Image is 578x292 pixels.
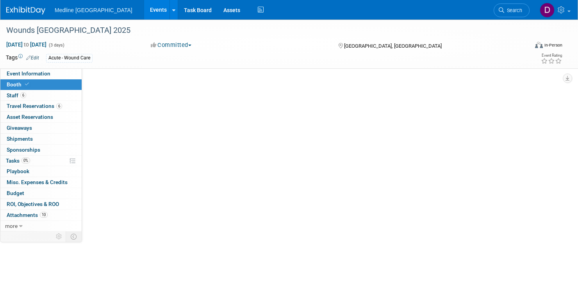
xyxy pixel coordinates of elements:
span: Giveaways [7,125,32,131]
td: Personalize Event Tab Strip [52,231,66,242]
a: Edit [26,55,39,61]
div: Wounds [GEOGRAPHIC_DATA] 2025 [4,23,515,38]
i: Booth reservation complete [25,82,29,86]
a: Playbook [0,166,82,177]
a: Giveaways [0,123,82,133]
a: Travel Reservations6 [0,101,82,111]
span: [GEOGRAPHIC_DATA], [GEOGRAPHIC_DATA] [344,43,442,49]
span: Staff [7,92,26,99]
a: Attachments10 [0,210,82,220]
a: Budget [0,188,82,199]
span: Asset Reservations [7,114,53,120]
span: Playbook [7,168,29,174]
span: Attachments [7,212,48,218]
span: Sponsorships [7,147,40,153]
div: In-Person [544,42,562,48]
img: Format-Inperson.png [535,42,543,48]
a: more [0,221,82,231]
span: Medline [GEOGRAPHIC_DATA] [55,7,132,13]
a: Event Information [0,68,82,79]
a: Booth [0,79,82,90]
span: Travel Reservations [7,103,62,109]
span: more [5,223,18,229]
span: Tasks [6,158,30,164]
div: Event Format [480,41,563,52]
a: Misc. Expenses & Credits [0,177,82,188]
img: Debbie Suddick [540,3,555,18]
div: Event Rating [541,54,562,57]
a: ROI, Objectives & ROO [0,199,82,210]
span: 10 [40,212,48,218]
span: 0% [21,158,30,163]
span: to [23,41,30,48]
td: Toggle Event Tabs [66,231,82,242]
span: Budget [7,190,24,196]
a: Shipments [0,134,82,144]
span: Shipments [7,136,33,142]
span: [DATE] [DATE] [6,41,47,48]
span: (3 days) [48,43,64,48]
span: Misc. Expenses & Credits [7,179,68,185]
span: Booth [7,81,30,88]
img: ExhibitDay [6,7,45,14]
button: Committed [148,41,194,49]
span: Event Information [7,70,50,77]
div: Acute - Wound Care [46,54,93,62]
a: Staff6 [0,90,82,101]
span: 6 [20,92,26,98]
a: Tasks0% [0,156,82,166]
a: Sponsorships [0,145,82,155]
span: ROI, Objectives & ROO [7,201,59,207]
td: Tags [6,54,39,63]
span: Search [504,7,522,13]
a: Search [494,4,530,17]
a: Asset Reservations [0,112,82,122]
span: 6 [56,103,62,109]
